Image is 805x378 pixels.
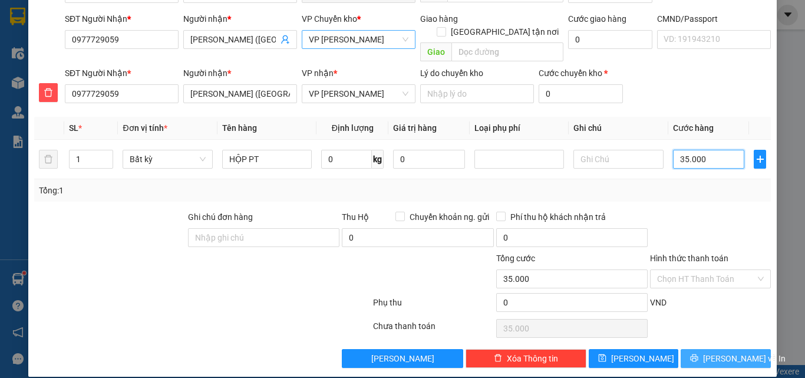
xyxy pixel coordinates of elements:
[420,84,534,103] input: Lý do chuyển kho
[15,15,103,74] img: logo.jpg
[496,254,535,263] span: Tổng cước
[494,354,502,363] span: delete
[371,352,434,365] span: [PERSON_NAME]
[506,211,611,223] span: Phí thu hộ khách nhận trả
[309,31,408,48] span: VP Hoàng Gia
[222,123,257,133] span: Tên hàng
[65,84,179,103] input: SĐT người nhận
[466,349,586,368] button: deleteXóa Thông tin
[569,117,668,140] th: Ghi chú
[681,349,771,368] button: printer[PERSON_NAME] và In
[393,123,437,133] span: Giá trị hàng
[589,349,679,368] button: save[PERSON_NAME]
[188,212,253,222] label: Ghi chú đơn hàng
[568,30,652,49] input: Cước giao hàng
[470,117,569,140] th: Loại phụ phí
[39,150,58,169] button: delete
[568,14,626,24] label: Cước giao hàng
[650,298,667,307] span: VND
[420,42,451,61] span: Giao
[539,67,623,80] div: Cước chuyển kho
[420,14,458,24] span: Giao hàng
[130,150,205,168] span: Bất kỳ
[690,354,698,363] span: printer
[598,354,606,363] span: save
[65,67,179,80] div: SĐT Người Nhận
[703,352,786,365] span: [PERSON_NAME] và In
[754,150,766,169] button: plus
[65,12,179,25] div: SĐT Người Nhận
[188,228,339,247] input: Ghi chú đơn hàng
[302,68,334,78] span: VP nhận
[420,68,483,78] label: Lý do chuyển kho
[183,67,297,80] div: Người nhận
[507,352,558,365] span: Xóa Thông tin
[309,85,408,103] span: VP Nguyễn Văn Cừ
[372,320,495,340] div: Chưa thanh toán
[754,155,766,164] span: plus
[39,88,57,97] span: delete
[39,184,312,197] div: Tổng: 1
[123,123,167,133] span: Đơn vị tính
[611,352,674,365] span: [PERSON_NAME]
[39,83,58,102] button: delete
[342,349,463,368] button: [PERSON_NAME]
[393,150,465,169] input: 0
[573,150,663,169] input: Ghi Chú
[281,35,290,44] span: user-add
[372,150,384,169] span: kg
[657,12,771,25] div: CMND/Passport
[673,123,714,133] span: Cước hàng
[451,42,563,61] input: Dọc đường
[110,29,493,44] li: 271 - [PERSON_NAME] - [GEOGRAPHIC_DATA] - [GEOGRAPHIC_DATA]
[650,254,728,263] label: Hình thức thanh toán
[332,123,374,133] span: Định lượng
[342,212,369,222] span: Thu Hộ
[372,296,495,317] div: Phụ thu
[69,123,78,133] span: SL
[183,84,297,103] input: Tên người nhận
[15,80,176,120] b: GỬI : VP [GEOGRAPHIC_DATA]
[222,150,312,169] input: VD: Bàn, Ghế
[405,211,494,223] span: Chuyển khoản ng. gửi
[183,12,297,25] div: Người nhận
[446,25,563,38] span: [GEOGRAPHIC_DATA] tận nơi
[302,14,357,24] span: VP Chuyển kho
